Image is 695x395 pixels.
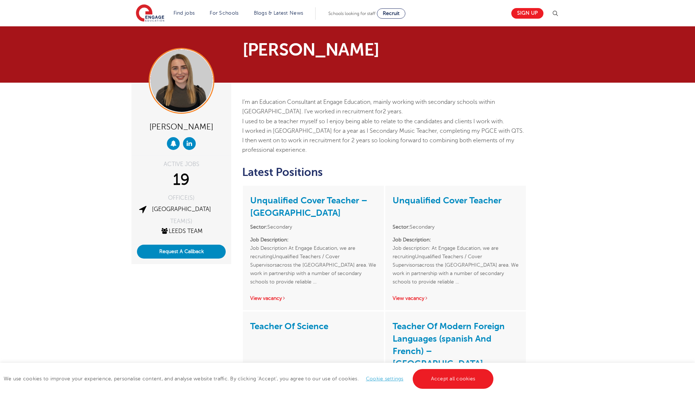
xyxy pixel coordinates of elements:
[152,206,211,212] a: [GEOGRAPHIC_DATA]
[242,128,524,154] span: I worked in [GEOGRAPHIC_DATA] for a year as I Secondary Music Teacher, completing my PGCE with QT...
[137,245,226,259] button: Request A Callback
[137,195,226,201] div: OFFICE(S)
[250,236,376,286] p: Job Description At Engage Education, we are recruitingUnqualified Teachers / Cover Supervisorsacr...
[393,236,519,286] p: Job description: At Engage Education, we are recruitingUnqualified Teachers / Cover Supervisorsac...
[393,223,519,231] li: Secondary
[393,361,519,369] li: Secondary
[137,119,226,133] div: [PERSON_NAME]
[136,4,164,23] img: Engage Education
[250,362,267,368] strong: Sector:
[511,8,543,19] a: Sign up
[393,224,410,230] strong: Sector:
[242,118,504,125] span: I used to be a teacher myself so I enjoy being able to relate to the candidates and clients I wor...
[250,237,289,242] strong: Job Description:
[383,108,403,115] span: 2 years.
[366,376,404,381] a: Cookie settings
[160,228,203,234] a: Leeds Team
[242,99,495,115] span: I’m an Education Consultant at Engage Education, mainly working with secondary schools within [GE...
[242,166,527,178] h2: Latest Positions
[137,161,226,167] div: ACTIVE JOBS
[393,321,505,369] a: Teacher Of Modern Foreign Languages (spanish And French) – [GEOGRAPHIC_DATA]
[250,296,286,301] a: View vacancy
[254,10,303,16] a: Blogs & Latest News
[250,195,367,218] a: Unqualified Cover Teacher – [GEOGRAPHIC_DATA]
[250,361,376,369] li: Secondary
[377,8,405,19] a: Recruit
[393,296,428,301] a: View vacancy
[328,11,375,16] span: Schools looking for staff
[173,10,195,16] a: Find jobs
[393,195,501,206] a: Unqualified Cover Teacher
[383,11,400,16] span: Recruit
[137,218,226,224] div: TEAM(S)
[137,171,226,189] div: 19
[243,41,416,59] h1: [PERSON_NAME]
[393,237,431,242] strong: Job Description:
[393,362,410,368] strong: Sector:
[413,369,494,389] a: Accept all cookies
[250,223,376,231] li: Secondary
[210,10,238,16] a: For Schools
[250,321,328,331] a: Teacher Of Science
[250,224,267,230] strong: Sector:
[4,376,495,381] span: We use cookies to improve your experience, personalise content, and analyse website traffic. By c...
